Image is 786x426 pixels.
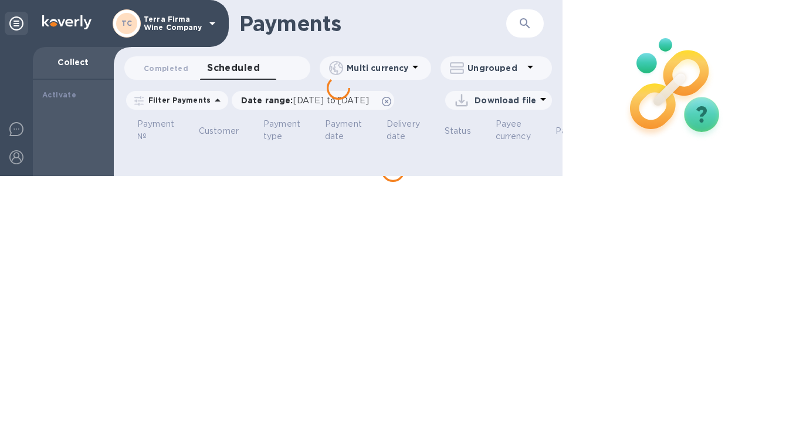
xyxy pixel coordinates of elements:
span: Status [445,125,486,137]
span: Delivery date [387,118,435,143]
div: Date range:[DATE] to [DATE] [232,91,394,110]
div: Unpin categories [5,12,28,35]
h1: Payments [239,11,483,36]
p: Customer [199,125,239,137]
p: Delivery date [387,118,420,143]
p: Terra Firma Wine Company [144,15,202,32]
p: Download file [475,94,536,106]
p: Payment № [137,118,174,143]
img: Logo [42,15,92,29]
p: Date range : [241,94,375,106]
p: Paid [555,125,574,137]
p: Payment date [325,118,362,143]
span: Payment № [137,118,189,143]
span: Completed [144,62,188,75]
p: Multi currency [347,62,408,74]
p: Payee currency [496,118,531,143]
span: Scheduled [207,60,260,76]
span: Paid [555,125,589,137]
span: [DATE] to [DATE] [293,96,369,105]
b: Activate [42,90,76,99]
span: Customer [199,125,254,137]
p: Payment type [263,118,300,143]
p: Ungrouped [467,62,523,74]
p: Status [445,125,471,137]
p: Collect [42,56,104,68]
span: Payment date [325,118,377,143]
b: TC [121,19,133,28]
span: Payment type [263,118,316,143]
p: Filter Payments [144,95,211,105]
span: Payee currency [496,118,546,143]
